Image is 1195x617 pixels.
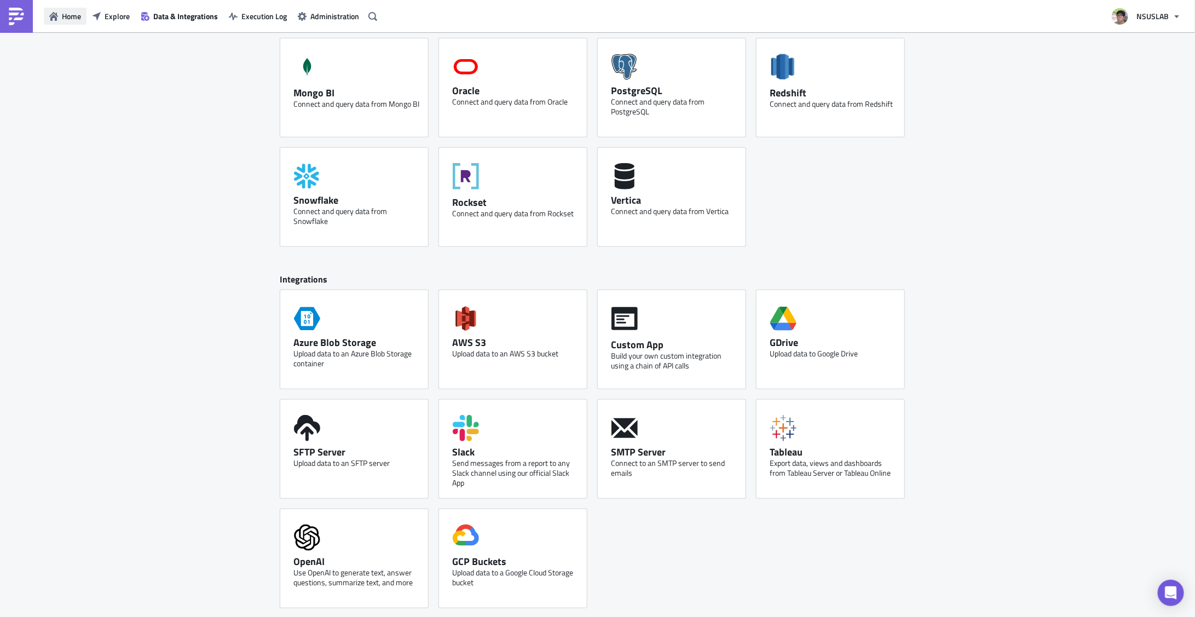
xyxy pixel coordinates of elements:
[1111,7,1129,26] img: Avatar
[453,446,579,458] div: Slack
[294,301,320,336] span: Azure Storage Blob
[294,336,420,349] div: Azure Blob Storage
[770,99,896,109] div: Connect and query data from Redshift
[453,97,579,107] div: Connect and query data from Oracle
[223,8,292,25] button: Execution Log
[611,351,737,371] div: Build your own custom integration using a chain of API calls
[611,206,737,216] div: Connect and query data from Vertica
[453,349,579,359] div: Upload data to an AWS S3 bucket
[294,87,420,99] div: Mongo BI
[294,349,420,368] div: Upload data to an Azure Blob Storage container
[294,446,420,458] div: SFTP Server
[611,84,737,97] div: PostgreSQL
[292,8,365,25] button: Administration
[86,8,135,25] button: Explore
[294,194,420,206] div: Snowflake
[770,349,896,359] div: Upload data to Google Drive
[453,555,579,568] div: GCP Buckets
[1105,4,1187,28] button: NSUSLAB
[294,458,420,468] div: Upload data to an SFTP server
[1136,10,1169,22] span: NSUSLAB
[770,336,896,349] div: GDrive
[294,555,420,568] div: OpenAI
[770,458,896,478] div: Export data, views and dashboards from Tableau Server or Tableau Online
[280,274,915,291] div: Integrations
[611,446,737,458] div: SMTP Server
[62,10,81,22] span: Home
[453,84,579,97] div: Oracle
[611,97,737,117] div: Connect and query data from PostgreSQL
[611,338,737,351] div: Custom App
[453,196,579,209] div: Rockset
[294,206,420,226] div: Connect and query data from Snowflake
[8,8,25,25] img: PushMetrics
[241,10,287,22] span: Execution Log
[611,458,737,478] div: Connect to an SMTP server to send emails
[453,458,579,488] div: Send messages from a report to any Slack channel using our official Slack App
[310,10,359,22] span: Administration
[770,446,896,458] div: Tableau
[294,568,420,587] div: Use OpenAI to generate text, answer questions, summarize text, and more
[105,10,130,22] span: Explore
[453,336,579,349] div: AWS S3
[453,568,579,587] div: Upload data to a Google Cloud Storage bucket
[135,8,223,25] button: Data & Integrations
[770,87,896,99] div: Redshift
[44,8,86,25] button: Home
[294,99,420,109] div: Connect and query data from Mongo BI
[1158,580,1184,606] div: Open Intercom Messenger
[153,10,218,22] span: Data & Integrations
[453,209,579,218] div: Connect and query data from Rockset
[611,194,737,206] div: Vertica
